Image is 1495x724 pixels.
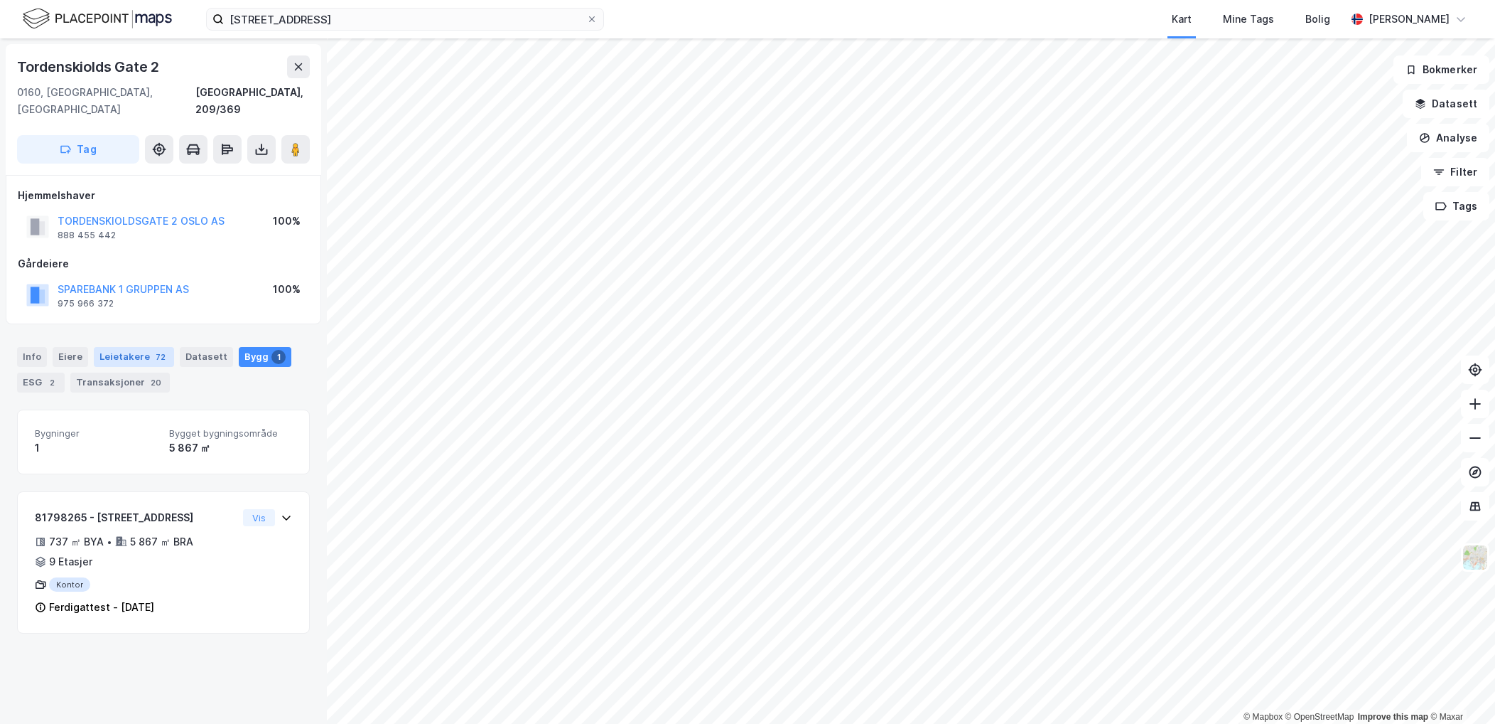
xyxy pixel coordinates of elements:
div: 72 [153,350,168,364]
div: 975 966 372 [58,298,114,309]
div: [GEOGRAPHIC_DATA], 209/369 [195,84,310,118]
div: Gårdeiere [18,255,309,272]
div: Tordenskiolds Gate 2 [17,55,162,78]
a: Improve this map [1358,712,1428,722]
div: 2 [45,376,59,390]
div: 737 ㎡ BYA [49,533,104,550]
div: Datasett [180,347,233,367]
div: Info [17,347,47,367]
div: Bolig [1305,11,1330,28]
div: 5 867 ㎡ [169,440,292,457]
div: Kontrollprogram for chat [1424,656,1495,724]
img: Z [1462,544,1489,571]
div: 1 [35,440,158,457]
div: Bygg [239,347,291,367]
div: Kart [1172,11,1192,28]
div: 9 Etasjer [49,553,92,570]
button: Bokmerker [1393,55,1489,84]
button: Tags [1423,192,1489,220]
div: [PERSON_NAME] [1369,11,1450,28]
div: 20 [148,376,164,390]
div: Leietakere [94,347,174,367]
div: 0160, [GEOGRAPHIC_DATA], [GEOGRAPHIC_DATA] [17,84,195,118]
div: Eiere [53,347,88,367]
div: 100% [273,281,301,298]
button: Tag [17,135,139,164]
button: Datasett [1403,90,1489,118]
button: Analyse [1407,124,1489,152]
input: Søk på adresse, matrikkel, gårdeiere, leietakere eller personer [224,9,586,30]
div: 5 867 ㎡ BRA [130,533,193,550]
div: 1 [271,350,286,364]
img: logo.f888ab2527a4732fd821a326f86c7f29.svg [23,6,172,31]
div: Transaksjoner [70,373,170,393]
div: ESG [17,373,65,393]
button: Vis [243,509,275,526]
iframe: Chat Widget [1424,656,1495,724]
div: Mine Tags [1223,11,1274,28]
span: Bygget bygningsområde [169,427,292,440]
div: Hjemmelshaver [18,187,309,204]
div: 888 455 442 [58,230,116,241]
div: 81798265 - [STREET_ADDRESS] [35,509,237,526]
a: Mapbox [1243,712,1283,722]
button: Filter [1421,158,1489,186]
div: • [107,536,112,548]
div: Ferdigattest - [DATE] [49,599,154,616]
div: 100% [273,213,301,230]
a: OpenStreetMap [1285,712,1354,722]
span: Bygninger [35,427,158,440]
